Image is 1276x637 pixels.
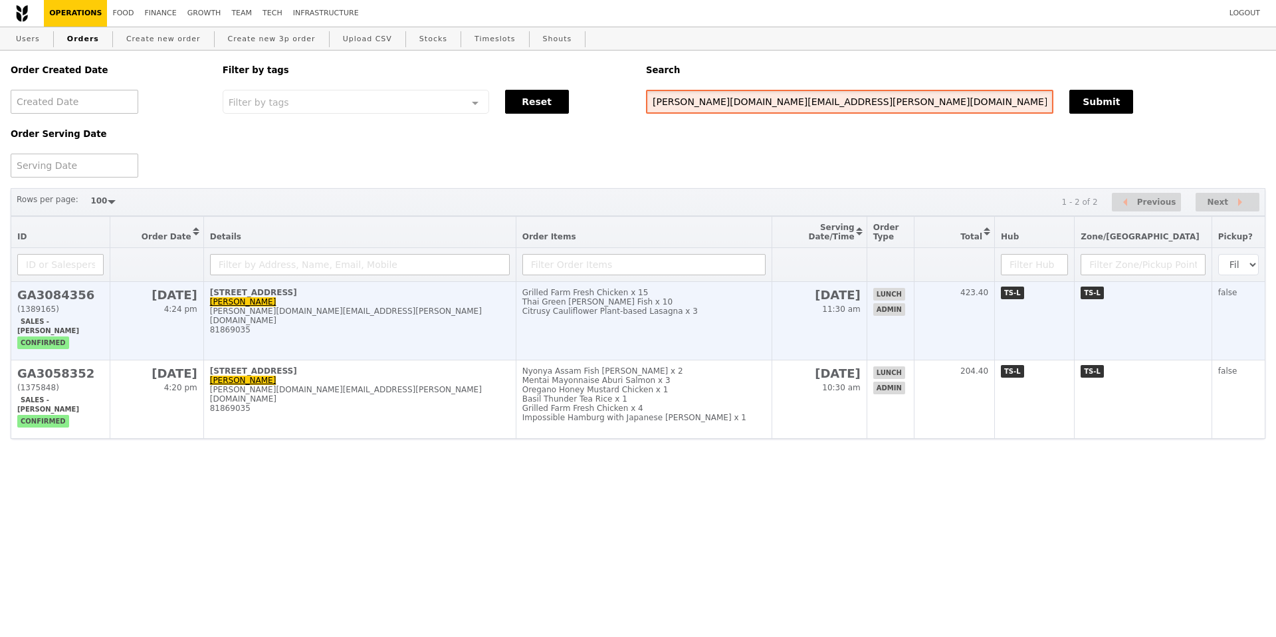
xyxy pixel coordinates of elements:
button: Next [1196,193,1259,212]
input: Filter Order Items [522,254,766,275]
span: TS-L [1001,287,1024,299]
span: 4:24 pm [164,305,197,314]
span: TS-L [1081,365,1104,378]
div: [STREET_ADDRESS] [210,288,510,297]
span: lunch [873,366,905,379]
div: 81869035 [210,325,510,334]
input: Filter Zone/Pickup Point [1081,254,1206,275]
input: Created Date [11,90,138,114]
h2: GA3058352 [17,366,104,380]
input: Serving Date [11,154,138,178]
input: ID or Salesperson name [17,254,104,275]
h5: Order Serving Date [11,129,207,139]
h5: Search [646,65,1265,75]
div: [PERSON_NAME][DOMAIN_NAME][EMAIL_ADDRESS][PERSON_NAME][DOMAIN_NAME] [210,385,510,404]
a: Create new 3p order [223,27,321,51]
span: TS-L [1001,365,1024,378]
span: Zone/[GEOGRAPHIC_DATA] [1081,232,1200,241]
h2: [DATE] [778,366,861,380]
div: Basil Thunder Tea Rice x 1 [522,394,766,404]
a: Orders [62,27,104,51]
a: Create new order [121,27,206,51]
h5: Filter by tags [223,65,630,75]
h2: GA3084356 [17,288,104,302]
div: Citrusy Cauliflower Plant‑based Lasagna x 3 [522,307,766,316]
span: Order Type [873,223,899,241]
div: [STREET_ADDRESS] [210,366,510,376]
div: 1 - 2 of 2 [1061,197,1097,207]
div: 81869035 [210,404,510,413]
a: [PERSON_NAME] [210,297,276,307]
div: Grilled Farm Fresh Chicken x 15 [522,288,766,297]
div: Grilled Farm Fresh Chicken x 4 [522,404,766,413]
span: Next [1207,194,1228,210]
span: 204.40 [960,366,988,376]
span: lunch [873,288,905,301]
a: Shouts [538,27,578,51]
h2: [DATE] [116,366,197,380]
div: Nyonya Assam Fish [PERSON_NAME] x 2 [522,366,766,376]
span: Pickup? [1218,232,1253,241]
a: Stocks [414,27,453,51]
span: admin [873,382,905,394]
a: Upload CSV [338,27,397,51]
div: (1389165) [17,305,104,314]
a: Timeslots [469,27,520,51]
h2: [DATE] [116,288,197,302]
span: ID [17,232,27,241]
div: (1375848) [17,383,104,392]
span: confirmed [17,415,69,428]
div: Thai Green [PERSON_NAME] Fish x 10 [522,297,766,307]
span: Sales - [PERSON_NAME] [17,315,82,337]
span: 10:30 am [822,383,860,392]
h2: [DATE] [778,288,861,302]
h5: Order Created Date [11,65,207,75]
span: 11:30 am [822,305,860,314]
span: false [1218,366,1237,376]
span: Previous [1137,194,1176,210]
input: Filter by Address, Name, Email, Mobile [210,254,510,275]
input: Search any field [646,90,1053,114]
div: Mentai Mayonnaise Aburi Salmon x 3 [522,376,766,385]
span: admin [873,303,905,316]
span: 4:20 pm [164,383,197,392]
a: Users [11,27,45,51]
span: Filter by tags [229,96,289,108]
div: [PERSON_NAME][DOMAIN_NAME][EMAIL_ADDRESS][PERSON_NAME][DOMAIN_NAME] [210,307,510,325]
span: confirmed [17,336,69,349]
label: Rows per page: [17,193,78,206]
input: Filter Hub [1001,254,1068,275]
button: Reset [505,90,569,114]
div: Impossible Hamburg with Japanese [PERSON_NAME] x 1 [522,413,766,422]
span: Details [210,232,241,241]
span: TS-L [1081,287,1104,299]
button: Previous [1112,193,1181,212]
span: Sales - [PERSON_NAME] [17,394,82,416]
button: Submit [1069,90,1133,114]
img: Grain logo [16,5,28,22]
div: Oregano Honey Mustard Chicken x 1 [522,385,766,394]
span: false [1218,288,1237,297]
span: 423.40 [960,288,988,297]
a: [PERSON_NAME] [210,376,276,385]
span: Order Items [522,232,576,241]
span: Hub [1001,232,1019,241]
